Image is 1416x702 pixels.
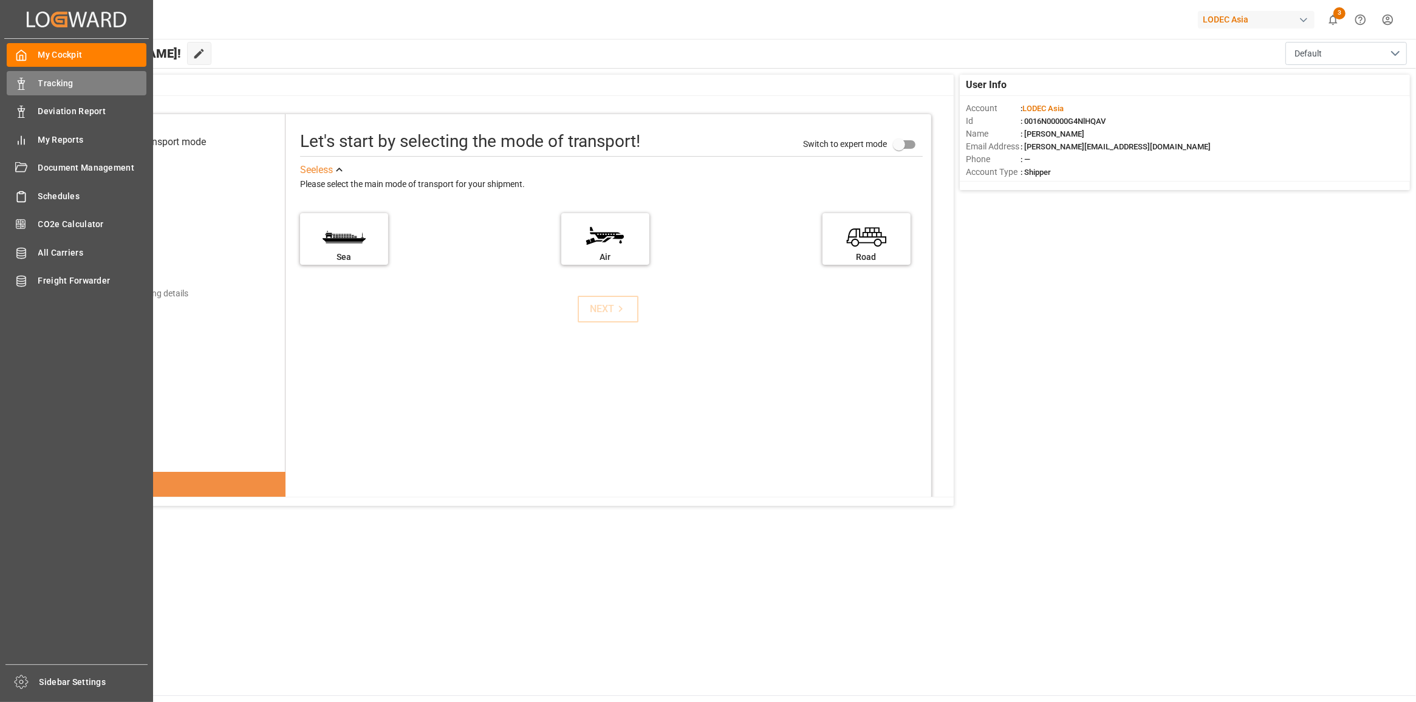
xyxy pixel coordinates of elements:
span: Deviation Report [38,105,147,118]
a: Tracking [7,71,146,95]
a: Document Management [7,156,146,180]
a: My Cockpit [7,43,146,67]
div: Road [829,251,905,264]
span: CO2e Calculator [38,218,147,231]
span: Default [1295,47,1322,60]
span: : [PERSON_NAME][EMAIL_ADDRESS][DOMAIN_NAME] [1021,142,1211,151]
button: LODEC Asia [1198,8,1319,31]
span: Sidebar Settings [39,676,148,689]
span: All Carriers [38,247,147,259]
div: Air [567,251,643,264]
span: : [PERSON_NAME] [1021,129,1084,138]
span: : Shipper [1021,168,1051,177]
span: My Cockpit [38,49,147,61]
span: My Reports [38,134,147,146]
span: Tracking [38,77,147,90]
a: Schedules [7,184,146,208]
div: Sea [306,251,382,264]
a: Deviation Report [7,100,146,123]
span: : — [1021,155,1030,164]
span: Switch to expert mode [804,139,888,149]
div: LODEC Asia [1198,11,1315,29]
a: Freight Forwarder [7,269,146,293]
div: See less [300,163,333,177]
span: Schedules [38,190,147,203]
span: Document Management [38,162,147,174]
span: Id [966,115,1021,128]
button: show 3 new notifications [1319,6,1347,33]
span: LODEC Asia [1022,104,1064,113]
a: My Reports [7,128,146,151]
span: Name [966,128,1021,140]
div: NEXT [590,302,627,316]
span: Account Type [966,166,1021,179]
button: Help Center [1347,6,1374,33]
div: Let's start by selecting the mode of transport! [300,129,641,154]
a: All Carriers [7,240,146,264]
span: User Info [966,78,1007,92]
span: Freight Forwarder [38,274,147,287]
div: Please select the main mode of transport for your shipment. [300,177,923,192]
span: : [1021,104,1064,113]
button: open menu [1285,42,1407,65]
span: Account [966,102,1021,115]
span: Hello [PERSON_NAME]! [50,42,181,65]
span: Phone [966,153,1021,166]
span: : 0016N00000G4NlHQAV [1021,117,1106,126]
a: CO2e Calculator [7,213,146,236]
span: Email Address [966,140,1021,153]
button: NEXT [578,296,638,322]
div: Select transport mode [112,135,206,149]
span: 3 [1333,7,1346,19]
